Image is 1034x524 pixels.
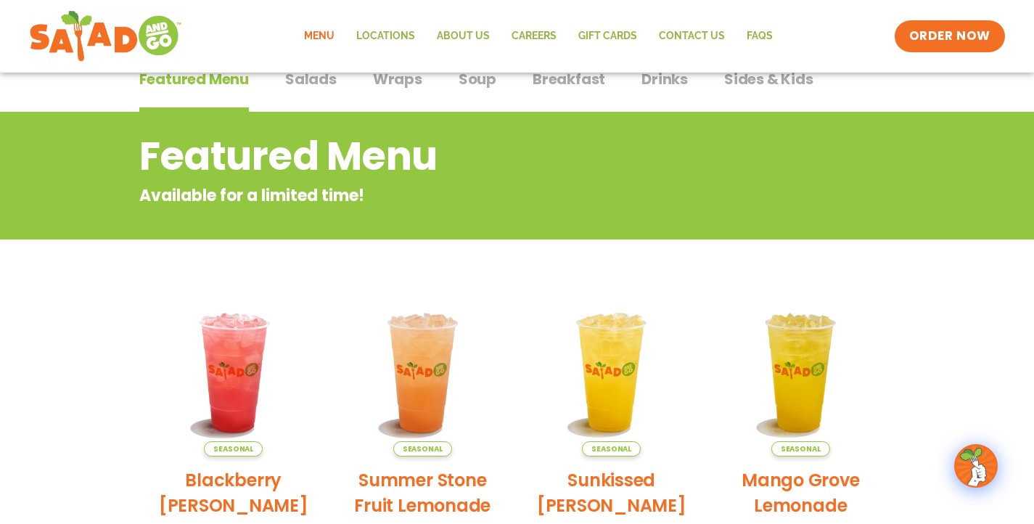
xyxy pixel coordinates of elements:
[293,20,784,53] nav: Menu
[717,289,885,457] img: Product photo for Mango Grove Lemonade
[29,7,182,65] img: new-SAG-logo-768×292
[724,68,813,90] span: Sides & Kids
[339,289,506,457] img: Product photo for Summer Stone Fruit Lemonade
[533,68,605,90] span: Breakfast
[139,184,779,208] p: Available for a limited time!
[373,68,422,90] span: Wraps
[567,20,648,53] a: GIFT CARDS
[582,441,641,457] span: Seasonal
[339,467,506,518] h2: Summer Stone Fruit Lemonade
[285,68,337,90] span: Salads
[736,20,784,53] a: FAQs
[956,446,996,486] img: wpChatIcon
[771,441,830,457] span: Seasonal
[139,127,779,186] h2: Featured Menu
[393,441,452,457] span: Seasonal
[528,467,696,518] h2: Sunkissed [PERSON_NAME]
[293,20,345,53] a: Menu
[501,20,567,53] a: Careers
[459,68,496,90] span: Soup
[648,20,736,53] a: Contact Us
[139,68,249,90] span: Featured Menu
[528,289,696,457] img: Product photo for Sunkissed Yuzu Lemonade
[204,441,263,457] span: Seasonal
[345,20,426,53] a: Locations
[641,68,688,90] span: Drinks
[717,467,885,518] h2: Mango Grove Lemonade
[895,20,1005,52] a: ORDER NOW
[426,20,501,53] a: About Us
[139,63,895,112] div: Tabbed content
[909,28,990,45] span: ORDER NOW
[150,289,318,457] img: Product photo for Blackberry Bramble Lemonade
